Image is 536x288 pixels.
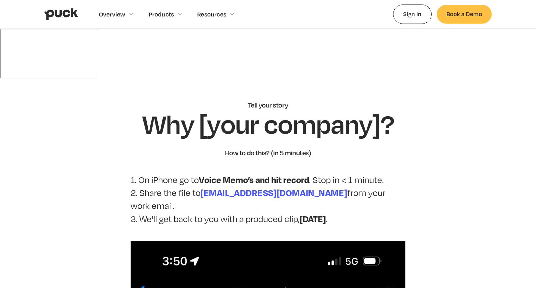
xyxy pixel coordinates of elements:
h1: How to do this? (in 5 minutes) [225,148,311,158]
p: 1. On iPhone go to . Stop in < 1 minute. 2. Share the file to from your work email. 3. We'll get ... [131,173,405,225]
h1: Tell your story [248,100,288,110]
strong: [DATE] [300,213,326,224]
div: Products [149,11,174,18]
a: Book a Demo [437,5,492,23]
h1: Why [your company]? [142,109,394,138]
strong: [EMAIL_ADDRESS][DOMAIN_NAME] [200,187,347,198]
strong: Voice Memo’s and hit record [199,174,309,185]
div: Overview [99,11,125,18]
a: [EMAIL_ADDRESS][DOMAIN_NAME] [200,188,347,198]
div: Resources [197,11,226,18]
a: Sign In [393,5,432,24]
